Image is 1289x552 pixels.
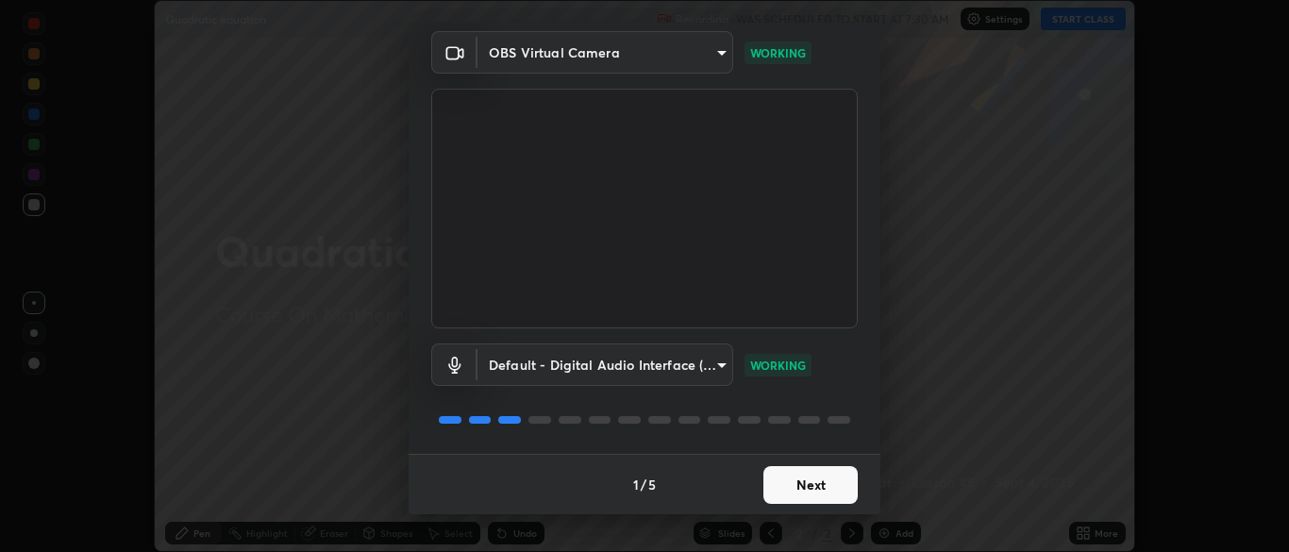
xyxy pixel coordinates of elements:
[763,466,858,504] button: Next
[750,44,806,61] p: WORKING
[750,357,806,374] p: WORKING
[477,343,733,386] div: OBS Virtual Camera
[477,31,733,74] div: OBS Virtual Camera
[633,475,639,494] h4: 1
[648,475,656,494] h4: 5
[641,475,646,494] h4: /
